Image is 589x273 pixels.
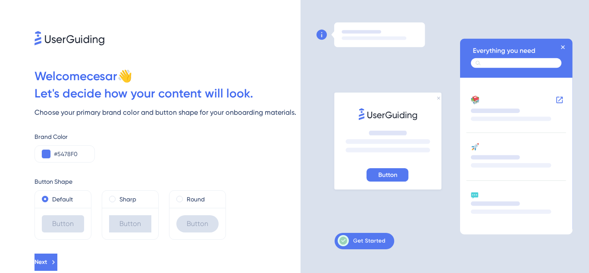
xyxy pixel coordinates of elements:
[109,215,151,232] div: Button
[176,215,219,232] div: Button
[34,132,301,142] div: Brand Color
[34,68,301,85] div: Welcome cesar 👋
[42,215,84,232] div: Button
[52,194,73,204] label: Default
[119,194,136,204] label: Sharp
[34,254,57,271] button: Next
[34,107,301,118] div: Choose your primary brand color and button shape for your onboarding materials.
[34,257,47,267] span: Next
[34,85,301,102] div: Let ' s decide how your content will look.
[34,176,301,187] div: Button Shape
[187,194,205,204] label: Round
